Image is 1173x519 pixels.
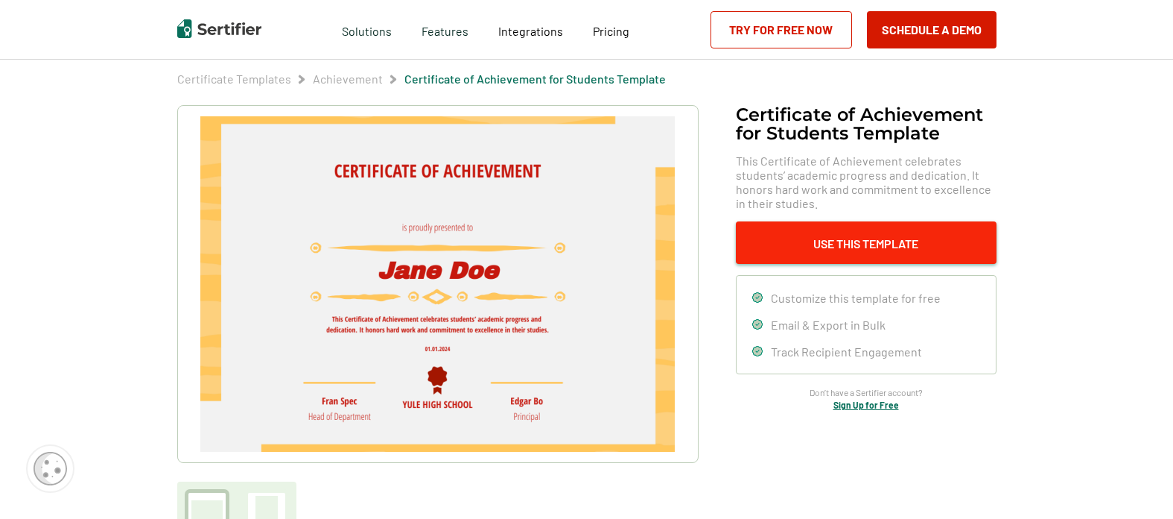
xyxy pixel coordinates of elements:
[177,72,291,86] a: Certificate Templates
[736,154,996,210] span: This Certificate of Achievement celebrates students’ academic progress and dedication. It honors ...
[867,11,996,48] button: Schedule a Demo
[404,72,666,86] a: Certificate of Achievement for Students Template
[422,20,468,39] span: Features
[711,11,852,48] a: Try for Free Now
[498,24,563,38] span: Integrations
[593,24,629,38] span: Pricing
[177,72,666,86] div: Breadcrumb
[34,452,67,485] img: Cookie Popup Icon
[810,386,923,400] span: Don’t have a Sertifier account?
[200,116,674,452] img: Certificate of Achievement for Students Template
[177,19,261,38] img: Sertifier | Digital Credentialing Platform
[833,400,899,410] a: Sign Up for Free
[736,221,996,264] button: Use This Template
[313,72,383,86] a: Achievement
[736,105,996,142] h1: Certificate of Achievement for Students Template
[342,20,392,39] span: Solutions
[771,291,941,305] span: Customize this template for free
[1099,447,1173,519] iframe: Chat Widget
[498,20,563,39] a: Integrations
[771,345,922,359] span: Track Recipient Engagement
[771,318,886,332] span: Email & Export in Bulk
[593,20,629,39] a: Pricing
